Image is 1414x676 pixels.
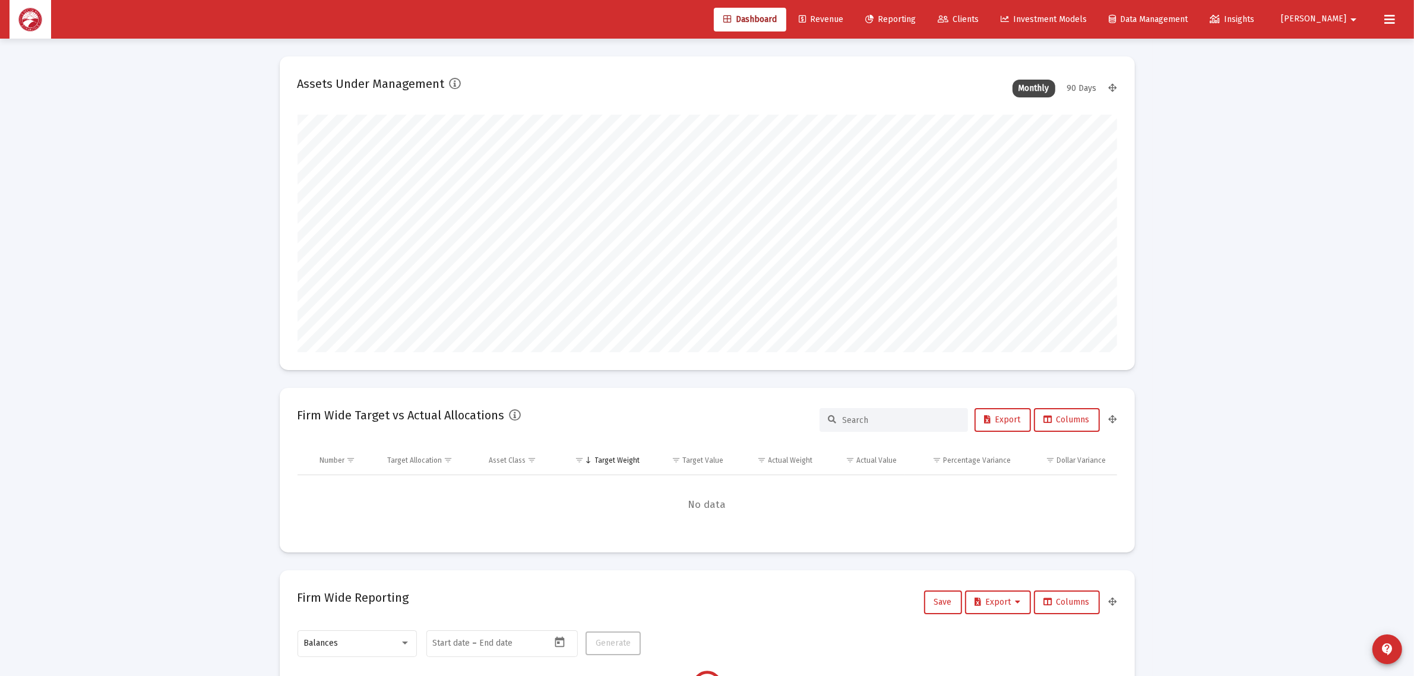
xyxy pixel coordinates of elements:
input: Start date [432,639,470,648]
a: Dashboard [714,8,786,31]
span: Show filter options for column 'Target Weight' [575,456,584,465]
a: Reporting [856,8,925,31]
button: Open calendar [551,634,568,651]
a: Revenue [789,8,853,31]
span: Save [934,597,952,607]
div: Target Allocation [387,456,442,465]
a: Investment Models [991,8,1096,31]
span: Export [975,597,1021,607]
span: Show filter options for column 'Target Value' [672,456,681,465]
span: Export [985,415,1021,425]
span: [PERSON_NAME] [1281,14,1346,24]
a: Insights [1200,8,1264,31]
div: Asset Class [489,456,526,465]
span: Show filter options for column 'Number' [346,456,355,465]
span: Balances [303,638,338,648]
span: Show filter options for column 'Asset Class' [527,456,536,465]
td: Column Dollar Variance [1019,446,1116,475]
div: Target Value [682,456,723,465]
span: Generate [596,638,631,648]
td: Column Actual Weight [732,446,821,475]
td: Column Actual Value [821,446,905,475]
span: Columns [1044,597,1090,607]
h2: Assets Under Management [298,74,445,93]
span: Show filter options for column 'Actual Weight' [758,456,767,465]
div: Percentage Variance [943,456,1011,465]
div: Target Weight [595,456,640,465]
td: Column Target Value [649,446,732,475]
span: Revenue [799,14,843,24]
td: Column Target Weight [559,446,649,475]
div: Number [320,456,344,465]
span: Insights [1210,14,1254,24]
td: Column Target Allocation [379,446,480,475]
div: 90 Days [1061,80,1103,97]
mat-icon: arrow_drop_down [1346,8,1361,31]
h2: Firm Wide Target vs Actual Allocations [298,406,505,425]
span: Investment Models [1001,14,1087,24]
input: End date [479,639,536,648]
span: Reporting [865,14,916,24]
div: Actual Value [856,456,897,465]
span: Show filter options for column 'Percentage Variance' [932,456,941,465]
td: Column Asset Class [480,446,559,475]
input: Search [843,415,959,425]
div: Dollar Variance [1057,456,1106,465]
button: Columns [1034,408,1100,432]
button: [PERSON_NAME] [1267,7,1375,31]
span: Data Management [1109,14,1188,24]
mat-icon: contact_support [1380,642,1394,656]
span: – [472,639,477,648]
a: Clients [928,8,988,31]
img: Dashboard [18,8,42,31]
button: Save [924,590,962,614]
td: Column Percentage Variance [905,446,1019,475]
div: Data grid [298,446,1117,535]
div: Monthly [1013,80,1055,97]
span: Show filter options for column 'Actual Value' [846,456,855,465]
span: Show filter options for column 'Dollar Variance' [1046,456,1055,465]
span: No data [298,498,1117,511]
button: Generate [586,631,641,655]
h2: Firm Wide Reporting [298,588,409,607]
a: Data Management [1099,8,1197,31]
button: Export [975,408,1031,432]
td: Column Number [311,446,379,475]
span: Dashboard [723,14,777,24]
button: Export [965,590,1031,614]
div: Actual Weight [768,456,813,465]
span: Show filter options for column 'Target Allocation' [444,456,453,465]
button: Columns [1034,590,1100,614]
span: Columns [1044,415,1090,425]
span: Clients [938,14,979,24]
